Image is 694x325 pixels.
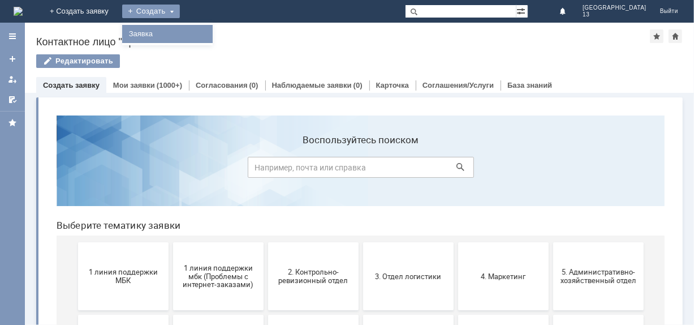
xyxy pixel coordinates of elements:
button: Бухгалтерия (для мбк) [411,208,501,276]
label: Воспользуйтесь поиском [200,28,426,39]
a: Создать заявку [3,50,21,68]
span: 1 линия поддержки МБК [34,161,118,178]
button: 2. Контрольно-ревизионный отдел [221,136,311,204]
button: 8. Отдел качества [221,208,311,276]
span: Отдел ИТ (1С) [509,238,593,246]
button: 9. Отдел-ИТ (Для МБК и Пекарни) [316,208,406,276]
span: 5. Административно-хозяйственный отдел [509,161,593,178]
span: Финансовый отдел [224,310,308,319]
span: 6. Закупки [34,238,118,246]
button: 7. Служба безопасности [126,208,216,276]
span: 13 [583,11,646,18]
span: 9. Отдел-ИТ (Для МБК и Пекарни) [319,234,403,251]
button: 6. Закупки [31,208,121,276]
a: Согласования [196,81,248,89]
div: (0) [249,81,258,89]
a: Мои заявки [113,81,155,89]
a: Наблюдаемые заявки [272,81,352,89]
button: 1 линия поддержки мбк (Проблемы с интернет-заказами) [126,136,216,204]
button: Отдел ИТ (1С) [506,208,596,276]
span: 2. Контрольно-ревизионный отдел [224,161,308,178]
a: Заявка [124,27,210,41]
span: Отдел-ИТ (Офис) [129,310,213,319]
div: Контактное лицо "Брянск 13" [36,36,650,48]
span: [GEOGRAPHIC_DATA] [583,5,646,11]
div: Добавить в избранное [650,29,663,43]
span: 1 линия поддержки мбк (Проблемы с интернет-заказами) [129,157,213,182]
button: 1 линия поддержки МБК [31,136,121,204]
input: Например, почта или справка [200,50,426,71]
a: Перейти на домашнюю страницу [14,7,23,16]
a: Создать заявку [43,81,100,89]
div: Сделать домашней страницей [669,29,682,43]
a: Мои согласования [3,91,21,109]
button: 4. Маркетинг [411,136,501,204]
img: logo [14,7,23,16]
a: Мои заявки [3,70,21,88]
div: Создать [122,5,180,18]
span: Отдел-ИТ (Битрикс24 и CRM) [34,306,118,323]
span: 8. Отдел качества [224,238,308,246]
span: Франчайзинг [319,310,403,319]
span: Бухгалтерия (для мбк) [414,238,498,246]
span: Расширенный поиск [516,5,528,16]
a: База знаний [507,81,552,89]
div: (1000+) [157,81,182,89]
button: 5. Административно-хозяйственный отдел [506,136,596,204]
span: 3. Отдел логистики [319,165,403,174]
header: Выберите тематику заявки [9,113,617,125]
span: Это соглашение не активно! [414,306,498,323]
div: (0) [354,81,363,89]
button: 3. Отдел логистики [316,136,406,204]
span: 4. Маркетинг [414,165,498,174]
span: 7. Служба безопасности [129,238,213,246]
a: Соглашения/Услуги [423,81,494,89]
a: Карточка [376,81,409,89]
